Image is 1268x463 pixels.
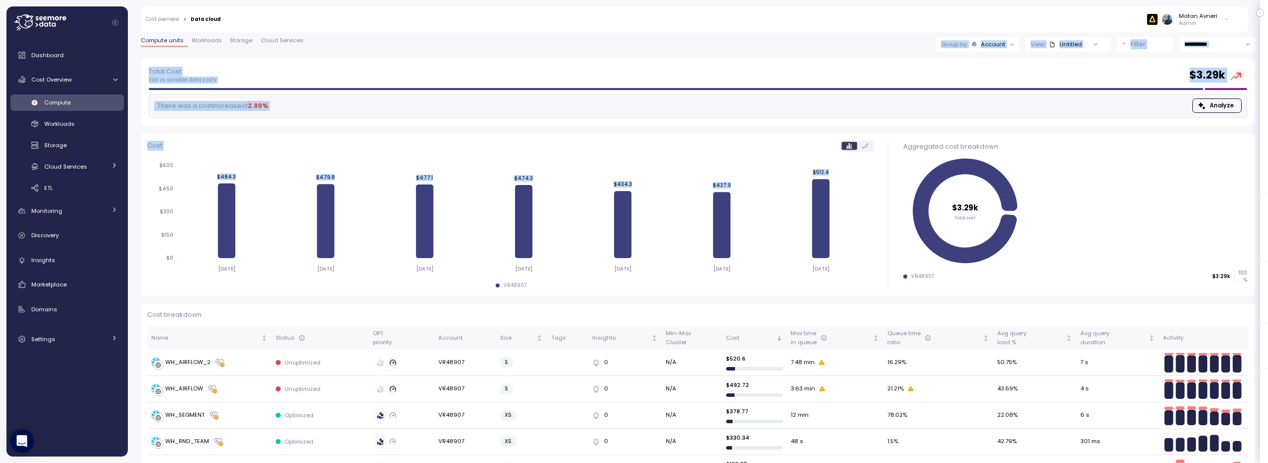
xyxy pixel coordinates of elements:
[165,437,209,446] div: WH_RND_TEAM
[44,98,71,106] span: Compute
[285,359,320,367] p: Unoptimized
[1076,376,1159,402] td: 4 s
[883,326,993,350] th: Queue timeratioNot sorted
[812,266,830,272] tspan: [DATE]
[887,384,904,393] span: 21.21 %
[10,158,124,175] a: Cloud Services
[416,266,433,272] tspan: [DATE]
[551,334,584,343] div: Tags
[954,214,976,221] tspan: Total cost
[662,429,722,455] td: N/A
[149,77,216,84] p: Flat vs variable data costs
[434,429,497,455] td: VR48907
[911,273,934,280] div: VR48907
[434,350,497,376] td: VR48907
[10,429,34,453] div: Open Intercom Messenger
[1031,40,1045,48] p: View:
[726,334,774,343] div: Cost
[165,384,203,393] div: WH_AIRFLOW
[261,335,268,342] div: Not sorted
[496,326,547,350] th: SizeNot sorted
[588,326,662,350] th: InsightsNot sorted
[500,334,534,343] div: Size
[505,383,508,394] span: S
[997,329,1063,347] div: Avg query load %
[1076,429,1159,455] td: 301 ms
[147,326,272,350] th: NameNot sorted
[149,67,216,77] p: Total Cost
[10,226,124,246] a: Discovery
[10,329,124,349] a: Settings
[230,38,252,43] span: Storage
[1076,326,1159,350] th: Avg querydurationNot sorted
[952,202,978,213] tspan: $3.29k
[44,163,87,171] span: Cloud Services
[592,334,649,343] div: Insights
[1179,12,1217,20] div: Matan Avneri
[592,411,658,420] div: 0
[666,329,718,347] div: Min-Max Cluster
[505,410,512,420] span: XS
[165,358,211,367] div: WH_AIRFLOW_2
[218,266,235,272] tspan: [DATE]
[373,329,430,347] div: OPT priority
[997,384,1018,393] span: 43.69 %
[1117,37,1173,52] button: Filter
[787,326,883,350] th: Max timein queueNot sorted
[146,17,179,22] a: Cost overview
[10,180,124,196] a: ETL
[1080,329,1147,347] div: Avg query duration
[713,182,731,188] tspan: $427.9
[1148,335,1155,342] div: Not sorted
[159,162,173,169] tspan: $600
[276,334,365,343] div: Status
[722,326,787,350] th: CostSorted descending
[183,16,187,23] div: >
[285,411,314,419] p: Optimized
[813,169,829,176] tspan: $512.4
[31,231,59,239] span: Discovery
[166,255,173,261] tspan: $0
[776,335,783,342] div: Sorted descending
[726,381,783,389] p: $ 492.72
[261,38,304,43] span: Cloud Services
[147,310,1249,320] p: Cost breakdown
[1163,334,1245,343] div: Activity
[791,384,815,393] span: 3.63 min
[1065,335,1072,342] div: Not sorted
[726,355,783,363] p: $ 520.6
[10,250,124,270] a: Insights
[161,232,173,238] tspan: $150
[791,358,815,367] span: 7.48 min
[993,326,1076,350] th: Avg queryload %Not sorted
[141,38,184,43] span: Compute units
[10,70,124,90] a: Cost Overview
[10,201,124,221] a: Monitoring
[997,411,1018,420] span: 22.08 %
[1076,350,1159,376] td: 7 s
[791,411,809,420] span: 12 min
[159,185,173,192] tspan: $450
[109,19,121,26] button: Collapse navigation
[192,38,222,43] span: Workloads
[248,101,268,111] div: 2.89 %
[981,40,1005,48] div: Account
[505,436,512,447] span: XS
[651,335,658,342] div: Not sorted
[44,141,67,149] span: Storage
[941,40,967,48] p: Group by:
[1212,273,1230,280] p: $3.29k
[662,350,722,376] td: N/A
[191,17,220,22] div: Data cloud
[10,116,124,132] a: Workloads
[1210,99,1234,112] span: Analyze
[504,282,527,289] div: VR48907
[10,137,124,154] a: Storage
[10,299,124,319] a: Domains
[316,174,335,181] tspan: $479.8
[434,402,497,429] td: VR48907
[662,402,722,429] td: N/A
[592,358,658,367] div: 0
[1179,20,1217,27] p: Admin
[536,335,543,342] div: Not sorted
